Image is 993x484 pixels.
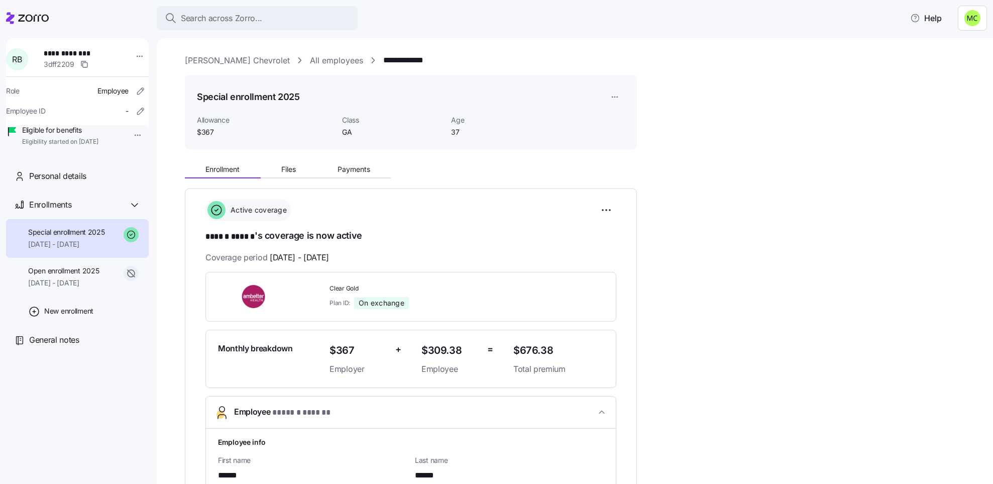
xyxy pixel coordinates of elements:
span: Eligibility started on [DATE] [22,138,98,146]
span: Plan ID: [329,299,350,307]
span: Class [342,115,443,125]
span: Personal details [29,170,86,182]
h1: Special enrollment 2025 [197,90,300,103]
h1: 's coverage is now active [205,229,616,243]
span: Monthly breakdown [218,342,293,355]
span: Age [451,115,552,125]
span: Employee ID [6,106,46,116]
a: All employees [310,54,363,67]
span: Employee [421,363,479,375]
span: 37 [451,127,552,137]
span: Total premium [513,363,604,375]
h1: Employee info [218,437,604,447]
span: + [395,342,401,357]
span: Special enrollment 2025 [28,227,105,237]
span: Coverage period [205,251,329,264]
span: = [487,342,493,357]
span: Role [6,86,20,96]
span: Files [281,166,296,173]
span: Help [910,12,942,24]
span: Allowance [197,115,334,125]
span: Payments [338,166,370,173]
span: General notes [29,334,79,346]
a: [PERSON_NAME] Chevrolet [185,54,290,67]
span: $309.38 [421,342,479,359]
span: R B [12,55,22,63]
span: [DATE] - [DATE] [28,239,105,249]
span: [DATE] - [DATE] [270,251,329,264]
span: GA [342,127,443,137]
span: [DATE] - [DATE] [28,278,99,288]
span: Enrollment [205,166,240,173]
span: Employee [234,406,330,419]
span: - [126,106,129,116]
span: Clear Gold [329,284,505,293]
span: Active coverage [228,205,287,215]
span: 3dff2209 [44,59,74,69]
span: Last name [415,455,604,465]
span: Open enrollment 2025 [28,266,99,276]
span: $676.38 [513,342,604,359]
span: $367 [329,342,387,359]
span: New enrollment [44,306,93,316]
span: Employee [97,86,129,96]
span: Employer [329,363,387,375]
img: Ambetter [218,285,290,308]
img: fb6fbd1e9160ef83da3948286d18e3ea [964,10,980,26]
span: $367 [197,127,334,137]
button: Help [902,8,950,28]
span: Eligible for benefits [22,125,98,135]
span: On exchange [359,299,404,308]
span: Search across Zorro... [181,12,262,25]
span: Enrollments [29,199,71,211]
button: Search across Zorro... [157,6,358,30]
span: First name [218,455,407,465]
